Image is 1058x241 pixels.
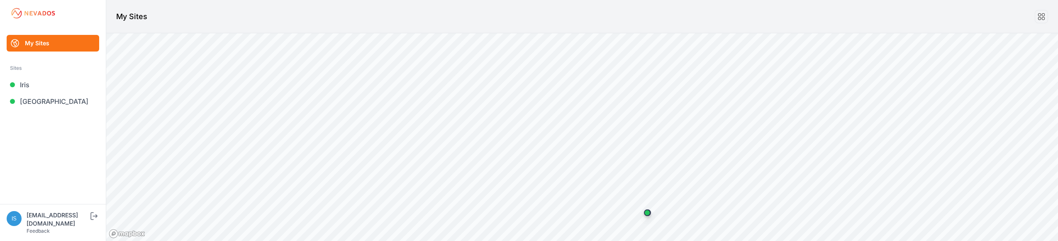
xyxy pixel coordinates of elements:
[7,35,99,52] a: My Sites
[10,7,56,20] img: Nevados
[27,211,89,228] div: [EMAIL_ADDRESS][DOMAIN_NAME]
[27,228,50,234] a: Feedback
[7,211,22,226] img: iswagart@prim.com
[109,229,145,239] a: Mapbox logo
[10,63,96,73] div: Sites
[7,76,99,93] a: Iris
[639,204,656,221] div: Map marker
[116,11,147,22] h1: My Sites
[7,93,99,110] a: [GEOGRAPHIC_DATA]
[106,33,1058,241] canvas: Map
